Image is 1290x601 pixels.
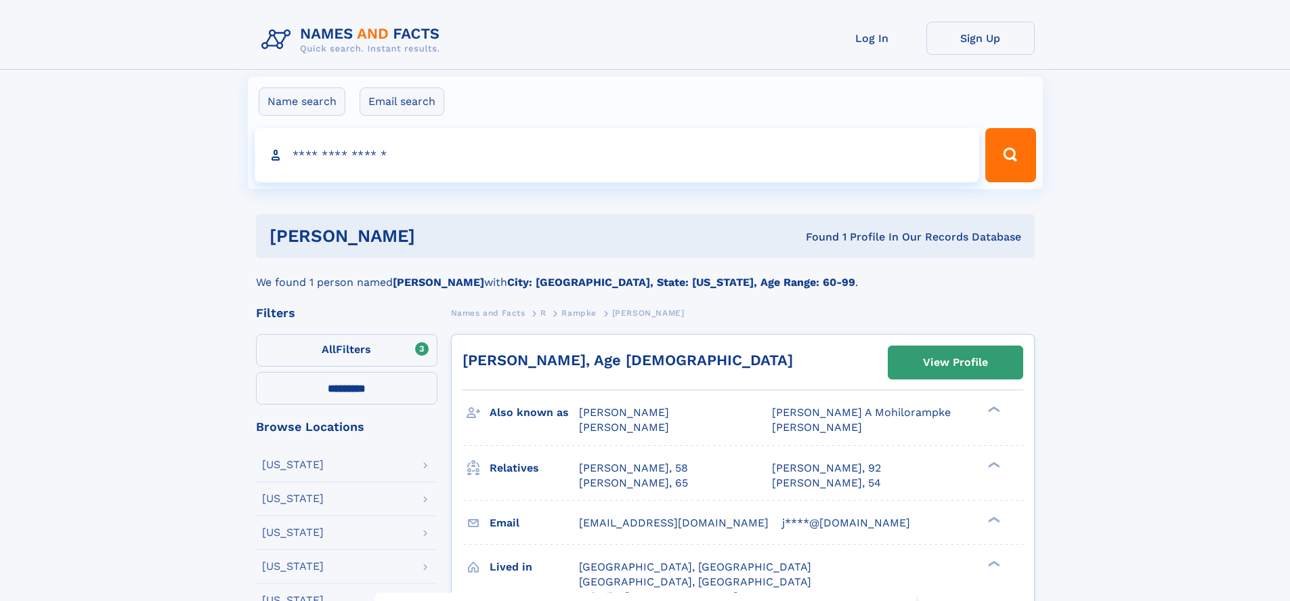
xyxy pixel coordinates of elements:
[262,493,324,504] div: [US_STATE]
[610,230,1021,245] div: Found 1 Profile In Our Records Database
[579,575,811,588] span: [GEOGRAPHIC_DATA], [GEOGRAPHIC_DATA]
[985,515,1001,524] div: ❯
[985,405,1001,414] div: ❯
[579,406,669,419] span: [PERSON_NAME]
[579,461,688,476] a: [PERSON_NAME], 58
[360,87,444,116] label: Email search
[259,87,345,116] label: Name search
[490,556,579,579] h3: Lived in
[561,308,597,318] span: Rampke
[256,334,437,367] label: Filters
[490,401,579,424] h3: Also known as
[579,516,769,529] span: [EMAIL_ADDRESS][DOMAIN_NAME]
[985,128,1035,182] button: Search Button
[772,421,862,434] span: [PERSON_NAME]
[256,258,1035,291] div: We found 1 person named with .
[985,559,1001,568] div: ❯
[463,352,793,369] a: [PERSON_NAME], Age [DEMOGRAPHIC_DATA]
[612,308,685,318] span: [PERSON_NAME]
[255,128,980,182] input: search input
[772,476,881,491] a: [PERSON_NAME], 54
[490,457,579,480] h3: Relatives
[540,304,546,321] a: R
[490,512,579,535] h3: Email
[561,304,597,321] a: Rampke
[772,461,881,476] a: [PERSON_NAME], 92
[772,406,951,419] span: [PERSON_NAME] A Mohilorampke
[262,527,324,538] div: [US_STATE]
[579,421,669,434] span: [PERSON_NAME]
[926,22,1035,55] a: Sign Up
[985,460,1001,469] div: ❯
[451,304,525,321] a: Names and Facts
[393,276,484,289] b: [PERSON_NAME]
[579,560,811,573] span: [GEOGRAPHIC_DATA], [GEOGRAPHIC_DATA]
[270,228,611,245] h1: [PERSON_NAME]
[262,459,324,470] div: [US_STATE]
[507,276,855,289] b: City: [GEOGRAPHIC_DATA], State: [US_STATE], Age Range: 60-99
[888,346,1023,379] a: View Profile
[322,343,336,356] span: All
[540,308,546,318] span: R
[923,347,988,378] div: View Profile
[256,307,437,319] div: Filters
[256,22,451,58] img: Logo Names and Facts
[262,561,324,572] div: [US_STATE]
[579,476,688,491] a: [PERSON_NAME], 65
[818,22,926,55] a: Log In
[256,421,437,433] div: Browse Locations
